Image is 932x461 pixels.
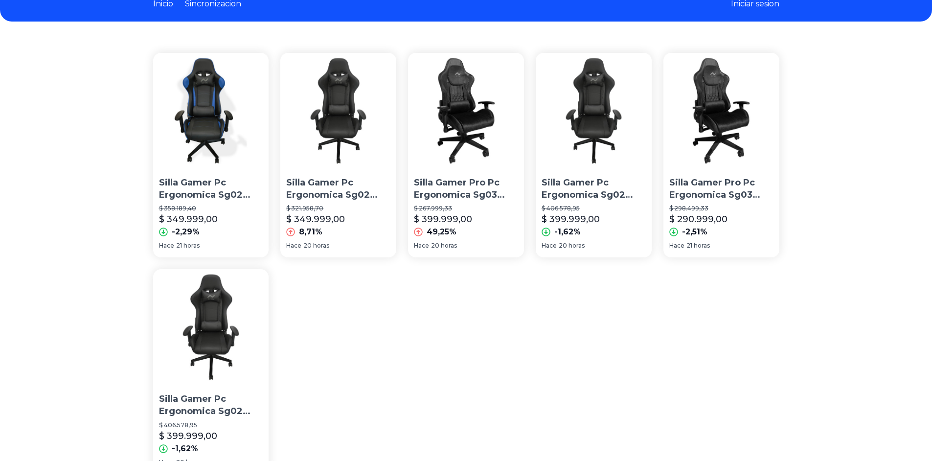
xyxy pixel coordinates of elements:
p: 8,71% [299,226,322,238]
p: -2,29% [172,226,200,238]
p: $ 399.999,00 [414,212,472,226]
p: $ 298.499,33 [669,205,773,212]
p: $ 321.958,70 [286,205,390,212]
span: 20 horas [559,242,585,250]
p: -1,62% [172,443,198,455]
span: 20 horas [431,242,457,250]
img: Silla Gamer Pro Pc Ergonomica Sg03 Negro Nictom Reclinable [408,53,524,169]
p: $ 399.999,00 [159,429,217,443]
span: 20 horas [303,242,329,250]
p: Silla Gamer Pc Ergonomica Sg02 Negro Nictom Reclinable [286,177,390,201]
a: Silla Gamer Pc Ergonomica Sg02 Azul Nictom ReclinableSilla Gamer Pc Ergonomica Sg02 Azul Nictom R... [153,53,269,257]
span: Hace [286,242,301,250]
span: Hace [414,242,429,250]
a: Silla Gamer Pc Ergonomica Sg02 Negro Nictom Reclinable Silla Gamer Pc Ergonomica Sg02 Negro Nicto... [536,53,652,257]
span: Hace [542,242,557,250]
p: Silla Gamer Pc Ergonomica Sg02 Negro Nictom Reclinable Material Del Tapizado Cuero Sintético [159,393,263,417]
p: $ 406.578,95 [159,421,263,429]
p: $ 399.999,00 [542,212,600,226]
p: Silla Gamer Pc Ergonomica Sg02 Azul Nictom Reclinable [159,177,263,201]
p: $ 406.578,95 [542,205,646,212]
span: Hace [669,242,684,250]
img: Silla Gamer Pc Ergonomica Sg02 Negro Nictom Reclinable Material Del Tapizado Cuero Sintético [153,269,269,385]
p: $ 349.999,00 [159,212,218,226]
p: $ 349.999,00 [286,212,345,226]
img: Silla Gamer Pc Ergonomica Sg02 Negro Nictom Reclinable [536,53,652,169]
p: -1,62% [554,226,581,238]
p: $ 290.999,00 [669,212,727,226]
p: $ 358.189,40 [159,205,263,212]
img: Silla Gamer Pc Ergonomica Sg02 Negro Nictom Reclinable [280,53,396,169]
img: Silla Gamer Pc Ergonomica Sg02 Azul Nictom Reclinable [153,53,269,169]
p: -2,51% [682,226,707,238]
span: Hace [159,242,174,250]
a: Silla Gamer Pro Pc Ergonomica Sg03 Negro Nictom Reclinable Material Del Tapizado PanaSilla Gamer ... [663,53,779,257]
p: $ 267.999,33 [414,205,518,212]
a: Silla Gamer Pc Ergonomica Sg02 Negro Nictom ReclinableSilla Gamer Pc Ergonomica Sg02 Negro Nictom... [280,53,396,257]
p: Silla Gamer Pc Ergonomica Sg02 Negro Nictom Reclinable [542,177,646,201]
p: Silla Gamer Pro Pc Ergonomica Sg03 Negro Nictom Reclinable [414,177,518,201]
a: Silla Gamer Pro Pc Ergonomica Sg03 Negro Nictom ReclinableSilla Gamer Pro Pc Ergonomica Sg03 Negr... [408,53,524,257]
p: 49,25% [427,226,456,238]
p: Silla Gamer Pro Pc Ergonomica Sg03 Negro Nictom Reclinable Material Del Tapizado Pana [669,177,773,201]
span: 21 horas [686,242,710,250]
img: Silla Gamer Pro Pc Ergonomica Sg03 Negro Nictom Reclinable Material Del Tapizado Pana [663,53,779,169]
span: 21 horas [176,242,200,250]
